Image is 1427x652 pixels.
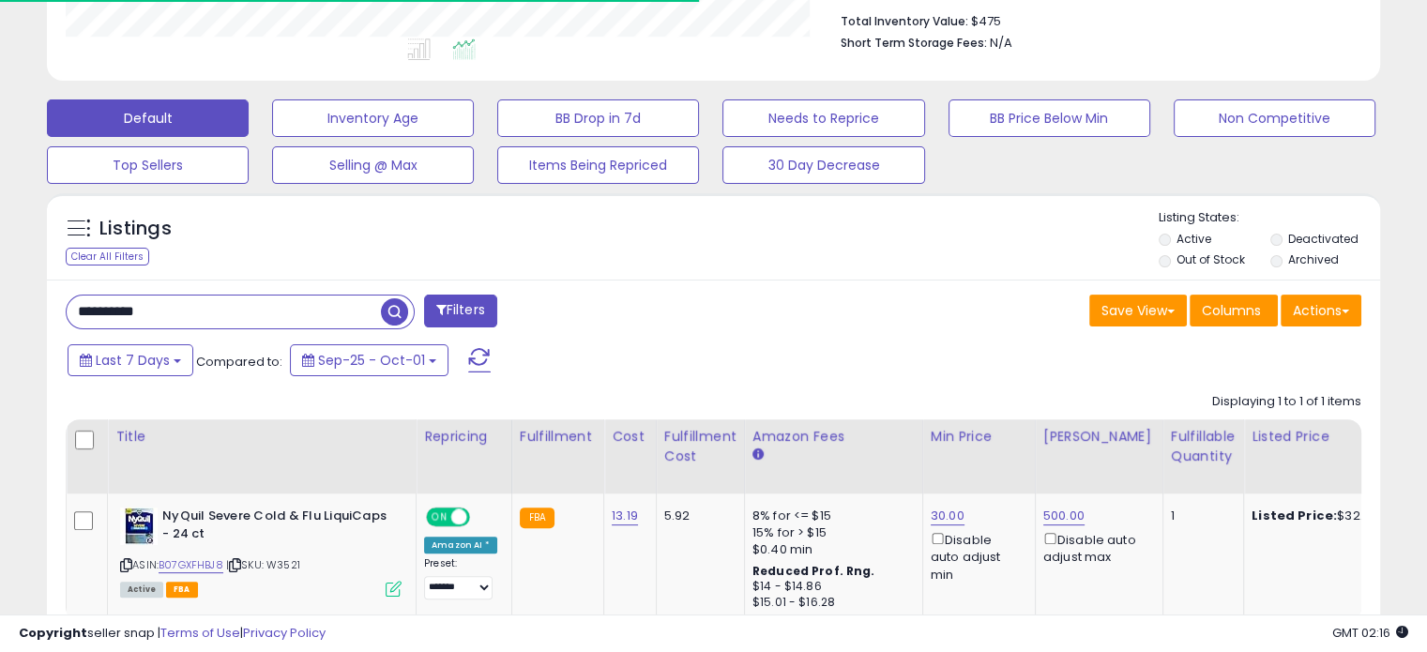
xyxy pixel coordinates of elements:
div: Amazon Fees [752,427,915,447]
button: Selling @ Max [272,146,474,184]
button: Non Competitive [1174,99,1375,137]
a: 500.00 [1043,507,1085,525]
p: Listing States: [1159,209,1380,227]
strong: Copyright [19,624,87,642]
div: Disable auto adjust min [931,529,1021,584]
div: 15% for > $15 [752,524,908,541]
h5: Listings [99,216,172,242]
label: Active [1177,231,1211,247]
small: Amazon Fees. [752,447,764,463]
div: ASIN: [120,508,402,595]
span: OFF [467,509,497,525]
div: Cost [612,427,648,447]
div: $14 - $14.86 [752,579,908,595]
a: Privacy Policy [243,624,326,642]
button: Filters [424,295,497,327]
div: Title [115,427,408,447]
span: Sep-25 - Oct-01 [318,351,425,370]
button: Top Sellers [47,146,249,184]
b: NyQuil Severe Cold & Flu LiquiCaps - 24 ct [162,508,390,547]
li: $475 [841,8,1347,31]
div: Disable auto adjust max [1043,529,1148,566]
b: Total Inventory Value: [841,13,968,29]
b: Listed Price: [1252,507,1337,524]
a: 30.00 [931,507,964,525]
div: Fulfillable Quantity [1171,427,1236,466]
div: 1 [1171,508,1229,524]
button: Needs to Reprice [722,99,924,137]
div: $15.01 - $16.28 [752,595,908,611]
a: 13.19 [612,507,638,525]
div: [PERSON_NAME] [1043,427,1155,447]
div: Min Price [931,427,1027,447]
b: Reduced Prof. Rng. [752,563,875,579]
span: Last 7 Days [96,351,170,370]
span: Columns [1202,301,1261,320]
button: Items Being Repriced [497,146,699,184]
div: Preset: [424,557,497,599]
a: B07GXFHBJ8 [159,557,223,573]
div: Fulfillment [520,427,596,447]
button: Actions [1281,295,1361,326]
span: All listings currently available for purchase on Amazon [120,582,163,598]
span: N/A [990,34,1012,52]
button: Inventory Age [272,99,474,137]
span: FBA [166,582,198,598]
span: ON [428,509,451,525]
button: BB Price Below Min [949,99,1150,137]
div: Repricing [424,427,504,447]
label: Deactivated [1287,231,1358,247]
span: Compared to: [196,353,282,371]
div: Displaying 1 to 1 of 1 items [1212,393,1361,411]
label: Out of Stock [1177,251,1245,267]
div: $32.21 [1252,508,1407,524]
div: seller snap | | [19,625,326,643]
div: 8% for <= $15 [752,508,908,524]
button: Sep-25 - Oct-01 [290,344,448,376]
div: Fulfillment Cost [664,427,736,466]
button: Columns [1190,295,1278,326]
label: Archived [1287,251,1338,267]
div: Clear All Filters [66,248,149,265]
small: FBA [520,508,554,528]
button: BB Drop in 7d [497,99,699,137]
div: Listed Price [1252,427,1414,447]
button: 30 Day Decrease [722,146,924,184]
button: Save View [1089,295,1187,326]
span: | SKU: W3521 [226,557,300,572]
div: 5.92 [664,508,730,524]
div: Amazon AI * [424,537,497,553]
img: 41wPzmp2MNL._SL40_.jpg [120,508,158,545]
b: Short Term Storage Fees: [841,35,987,51]
a: Terms of Use [160,624,240,642]
button: Last 7 Days [68,344,193,376]
button: Default [47,99,249,137]
div: $0.40 min [752,541,908,558]
span: 2025-10-10 02:16 GMT [1332,624,1408,642]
